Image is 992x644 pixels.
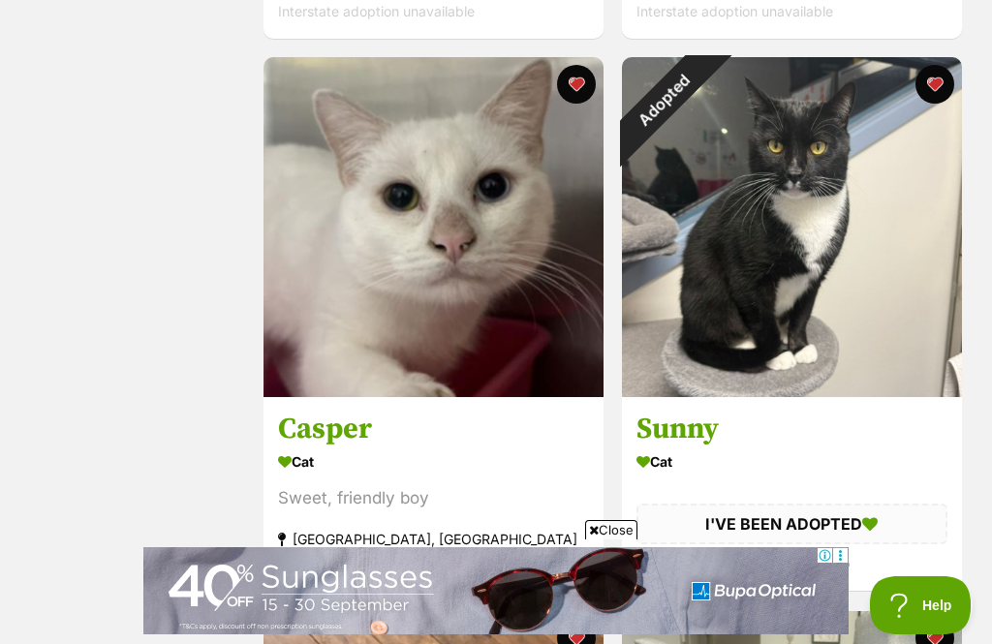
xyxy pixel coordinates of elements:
[622,382,962,401] a: Adopted
[636,411,947,447] h3: Sunny
[278,411,589,447] h3: Casper
[636,504,947,544] div: I'VE BEEN ADOPTED
[622,57,962,397] img: Sunny
[636,551,947,577] div: about 3 hours ago
[278,485,589,511] div: Sweet, friendly boy
[914,65,953,104] button: favourite
[143,547,849,634] iframe: Advertisement
[585,520,637,539] span: Close
[263,396,604,593] a: Casper Cat Sweet, friendly boy [GEOGRAPHIC_DATA], [GEOGRAPHIC_DATA] Interstate adoption favourite
[278,526,589,552] div: [GEOGRAPHIC_DATA], [GEOGRAPHIC_DATA]
[636,3,833,19] span: Interstate adoption unavailable
[870,576,973,634] iframe: Help Scout Beacon - Open
[557,65,596,104] button: favourite
[592,28,735,171] div: Adopted
[622,396,962,591] a: Sunny Cat I'VE BEEN ADOPTED about 3 hours ago favourite
[263,57,604,397] img: Casper
[278,3,475,19] span: Interstate adoption unavailable
[278,447,589,475] div: Cat
[636,447,947,475] div: Cat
